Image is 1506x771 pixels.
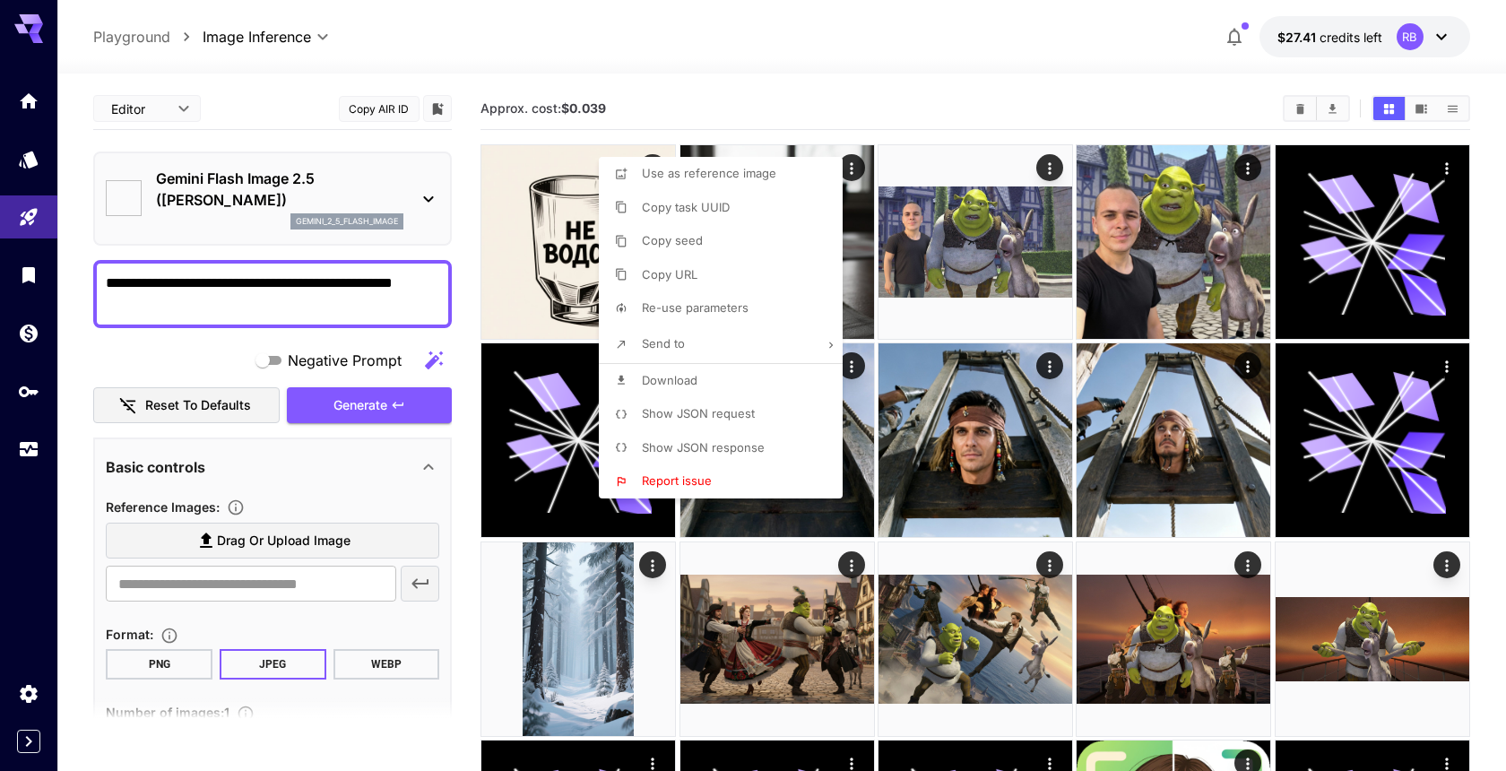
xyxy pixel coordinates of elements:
[642,267,697,282] span: Copy URL
[642,200,730,214] span: Copy task UUID
[642,373,697,387] span: Download
[642,336,685,351] span: Send to
[642,406,755,420] span: Show JSON request
[642,440,765,455] span: Show JSON response
[642,300,749,315] span: Re-use parameters
[642,473,712,488] span: Report issue
[642,166,776,180] span: Use as reference image
[642,233,703,247] span: Copy seed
